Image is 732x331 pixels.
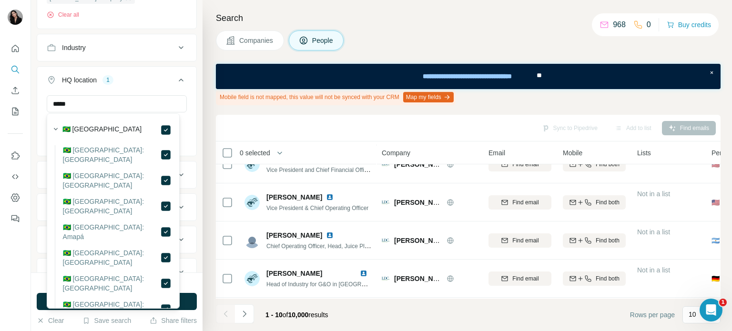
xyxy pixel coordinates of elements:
[266,242,470,250] span: Chief Operating Officer, Head, Juice Platform and Head, [GEOGRAPHIC_DATA]
[63,248,160,267] label: 🇧🇷 [GEOGRAPHIC_DATA]: [GEOGRAPHIC_DATA]
[512,198,539,207] span: Find email
[63,197,160,216] label: 🇧🇷 [GEOGRAPHIC_DATA]: [GEOGRAPHIC_DATA]
[382,275,389,282] img: Logo of Louis Dreyfus Company
[37,36,196,59] button: Industry
[700,299,722,321] iframe: Intercom live chat
[382,148,410,158] span: Company
[266,166,372,173] span: Vice President and Chief Financial Officer
[82,316,131,325] button: Save search
[596,236,620,245] span: Find both
[637,266,670,274] span: Not in a list
[37,261,196,283] button: Keywords
[266,270,322,277] span: [PERSON_NAME]
[712,198,720,207] span: 🇺🇸
[62,124,142,136] label: 🇧🇷 [GEOGRAPHIC_DATA]
[403,92,454,102] button: Map my fields
[719,299,727,306] span: 1
[8,103,23,120] button: My lists
[637,228,670,236] span: Not in a list
[265,311,283,319] span: 1 - 10
[488,233,551,248] button: Find email
[8,82,23,99] button: Enrich CSV
[596,198,620,207] span: Find both
[244,233,260,248] img: Avatar
[283,311,288,319] span: of
[394,237,482,244] span: [PERSON_NAME] Company
[689,310,696,319] p: 10
[712,236,720,245] span: 🇦🇷
[63,300,160,319] label: 🇧🇷 [GEOGRAPHIC_DATA]: [GEOGRAPHIC_DATA]
[8,147,23,164] button: Use Surfe on LinkedIn
[8,168,23,185] button: Use Surfe API
[240,148,270,158] span: 0 selected
[563,195,626,210] button: Find both
[216,89,456,105] div: Mobile field is not mapped, this value will not be synced with your CRM
[394,275,482,282] span: [PERSON_NAME] Company
[647,19,651,30] p: 0
[563,271,626,286] button: Find both
[630,310,675,320] span: Rows per page
[216,64,721,89] iframe: Banner
[37,316,64,325] button: Clear
[63,145,160,164] label: 🇧🇷 [GEOGRAPHIC_DATA]: [GEOGRAPHIC_DATA]
[265,311,328,319] span: results
[360,270,367,277] img: LinkedIn logo
[596,274,620,283] span: Find both
[512,236,539,245] span: Find email
[326,231,334,239] img: LinkedIn logo
[266,280,398,288] span: Head of Industry for G&O in [GEOGRAPHIC_DATA]
[37,69,196,95] button: HQ location1
[394,160,482,168] span: [PERSON_NAME] Company
[216,11,721,25] h4: Search
[667,18,711,31] button: Buy credits
[244,195,260,210] img: Avatar
[150,316,197,325] button: Share filters
[8,40,23,57] button: Quick start
[37,293,197,310] button: Run search
[244,271,260,286] img: Avatar
[37,228,196,251] button: Technologies
[488,148,505,158] span: Email
[394,199,482,206] span: [PERSON_NAME] Company
[37,196,196,219] button: Employees (size)
[488,195,551,210] button: Find email
[63,222,160,241] label: 🇧🇷 [GEOGRAPHIC_DATA]: Amapá
[62,75,97,85] div: HQ location
[512,274,539,283] span: Find email
[235,304,254,323] button: Navigate to next page
[47,10,79,19] button: Clear all
[239,36,274,45] span: Companies
[563,233,626,248] button: Find both
[637,190,670,198] span: Not in a list
[102,76,113,84] div: 1
[266,231,322,240] span: [PERSON_NAME]
[288,311,309,319] span: 10,000
[488,271,551,286] button: Find email
[63,274,160,293] label: 🇧🇷 [GEOGRAPHIC_DATA]: [GEOGRAPHIC_DATA]
[382,237,389,244] img: Logo of Louis Dreyfus Company
[8,61,23,78] button: Search
[382,199,389,206] img: Logo of Louis Dreyfus Company
[63,171,160,190] label: 🇧🇷 [GEOGRAPHIC_DATA]: [GEOGRAPHIC_DATA]
[62,43,86,52] div: Industry
[37,163,196,186] button: Annual revenue ($)
[312,36,334,45] span: People
[266,205,368,211] span: Vice President & Chief Operating Officer
[563,148,582,158] span: Mobile
[326,193,334,201] img: LinkedIn logo
[266,192,322,202] span: [PERSON_NAME]
[637,148,651,158] span: Lists
[8,10,23,25] img: Avatar
[8,189,23,206] button: Dashboard
[712,274,720,283] span: 🇩🇪
[8,210,23,227] button: Feedback
[613,19,626,30] p: 968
